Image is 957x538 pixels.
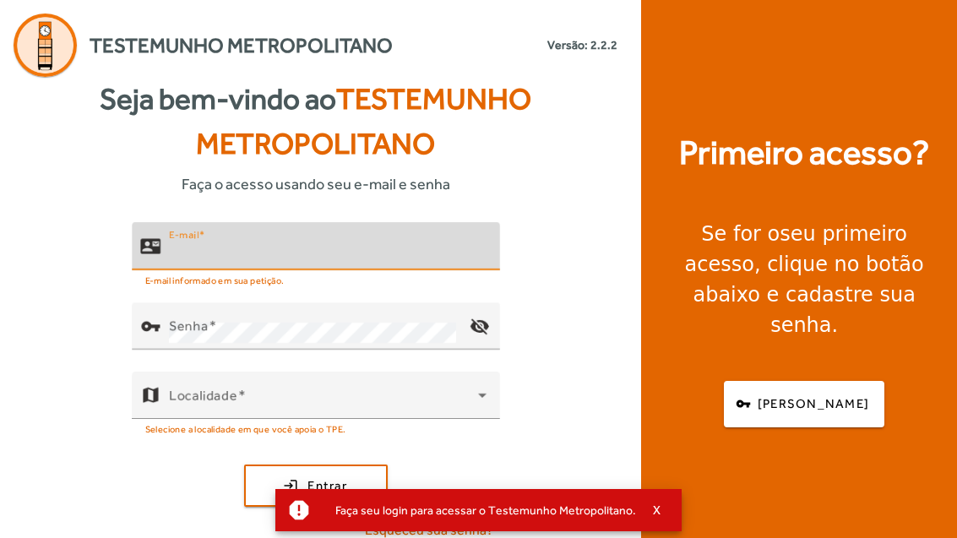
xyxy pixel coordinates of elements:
mat-icon: contact_mail [140,236,160,257]
span: Entrar [307,476,347,496]
span: Testemunho Metropolitano [90,30,393,61]
span: X [653,503,661,518]
mat-hint: Selecione a localidade em que você apoia o TPE. [145,419,346,437]
button: Entrar [244,465,388,507]
mat-hint: E-mail informado em sua petição. [145,270,285,289]
img: Logo Agenda [14,14,77,77]
mat-icon: visibility_off [459,306,500,346]
mat-icon: map [140,385,160,405]
strong: seu primeiro acesso [685,222,907,276]
div: Se for o , clique no botão abaixo e cadastre sua senha. [661,219,947,340]
span: Faça o acesso usando seu e-mail e senha [182,172,450,195]
mat-icon: report [286,497,312,523]
button: [PERSON_NAME] [724,381,884,427]
button: X [636,503,678,518]
mat-label: Localidade [169,388,237,404]
mat-label: E-mail [169,229,198,241]
span: Testemunho Metropolitano [196,82,531,160]
mat-label: Senha [169,318,209,334]
span: [PERSON_NAME] [758,394,869,414]
strong: Primeiro acesso? [679,128,929,178]
div: Faça seu login para acessar o Testemunho Metropolitano. [322,498,636,522]
small: Versão: 2.2.2 [547,36,617,54]
mat-icon: vpn_key [140,316,160,336]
